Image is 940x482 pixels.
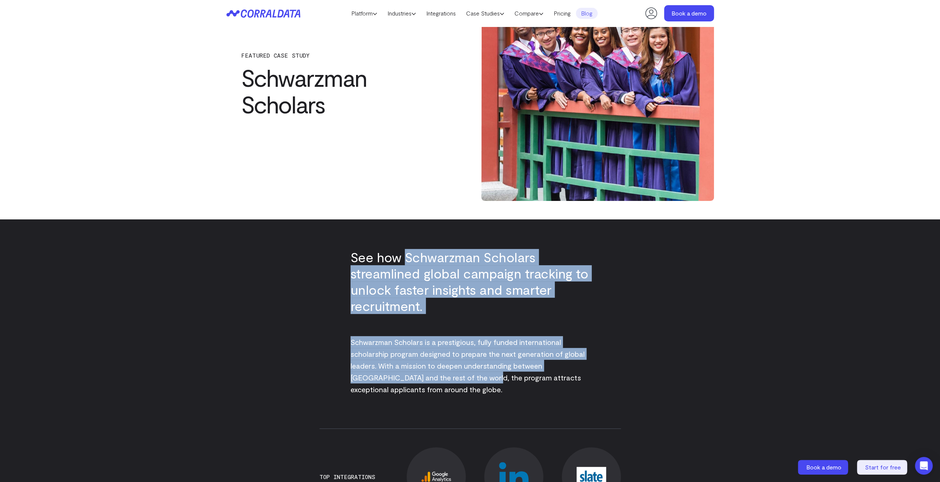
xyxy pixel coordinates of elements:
h3: Top Integrations [319,474,375,480]
span: Schwarzman Scholars is a prestigious, fully funded international scholarship program designed to ... [351,338,585,394]
a: Pricing [548,8,576,19]
a: Start for free [857,460,909,475]
a: Book a demo [664,5,714,21]
span: Start for free [865,464,901,471]
h1: Schwarzman Scholars [241,64,444,117]
div: Open Intercom Messenger [915,457,933,475]
p: FEATURED CASE STUDY [241,52,444,59]
a: Case Studies [461,8,509,19]
img: Google Analytics [421,472,451,482]
span: Book a demo [806,464,841,471]
a: Book a demo [798,460,850,475]
a: Industries [382,8,421,19]
a: Integrations [421,8,461,19]
a: Blog [576,8,598,19]
a: Platform [346,8,382,19]
a: Compare [509,8,548,19]
p: See how Schwarzman Scholars streamlined global campaign tracking to unlock faster insights and sm... [351,249,590,314]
